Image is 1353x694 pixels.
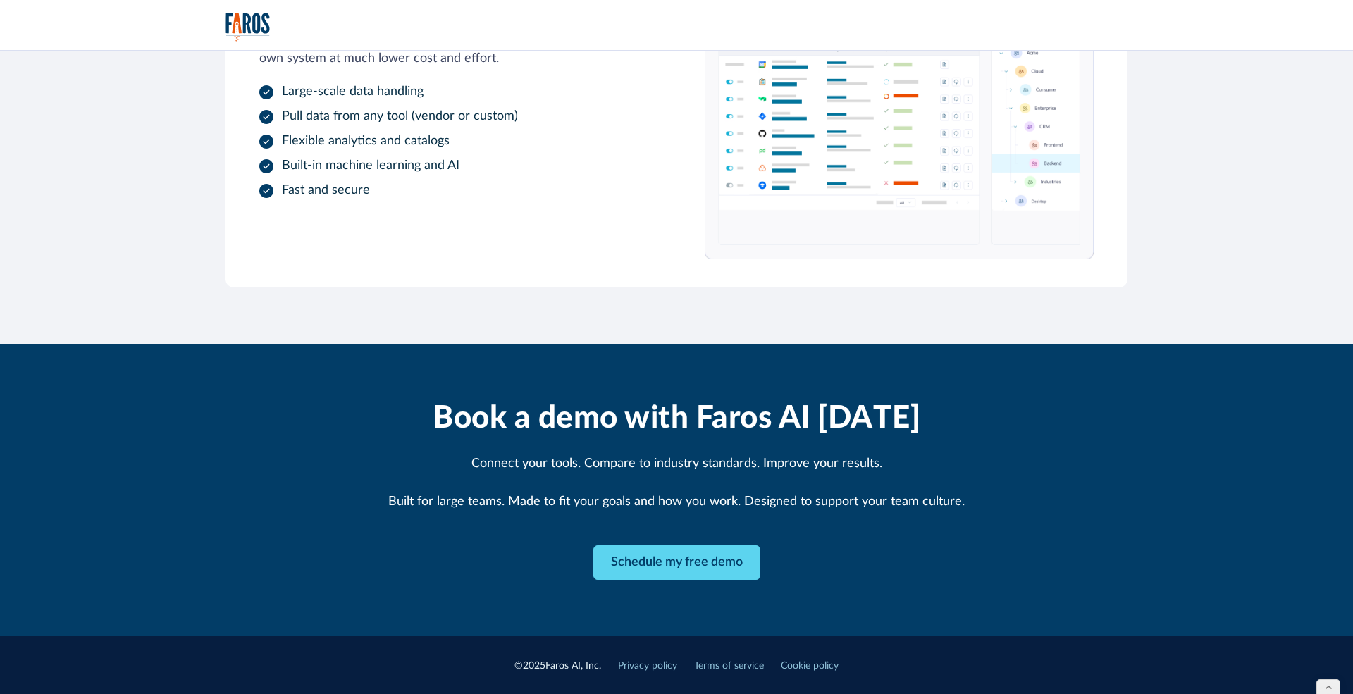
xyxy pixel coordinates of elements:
[259,156,648,175] li: Built-in machine learning and AI
[694,659,764,674] a: Terms of service
[259,82,648,101] li: Large-scale data handling
[259,181,648,200] li: Fast and secure
[593,545,760,580] a: Contact Modal
[523,661,545,671] span: 2025
[433,400,920,438] h2: Book a demo with Faros AI [DATE]
[514,659,601,674] div: © Faros AI, Inc.
[618,659,677,674] a: Privacy policy
[225,13,271,42] img: Logo of the analytics and reporting company Faros.
[259,132,648,151] li: Flexible analytics and catalogs
[259,107,648,126] li: Pull data from any tool (vendor or custom)
[781,659,839,674] a: Cookie policy
[225,13,271,42] a: home
[388,454,965,512] div: Connect your tools. Compare to industry standards. Improve your results. Built for large teams. M...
